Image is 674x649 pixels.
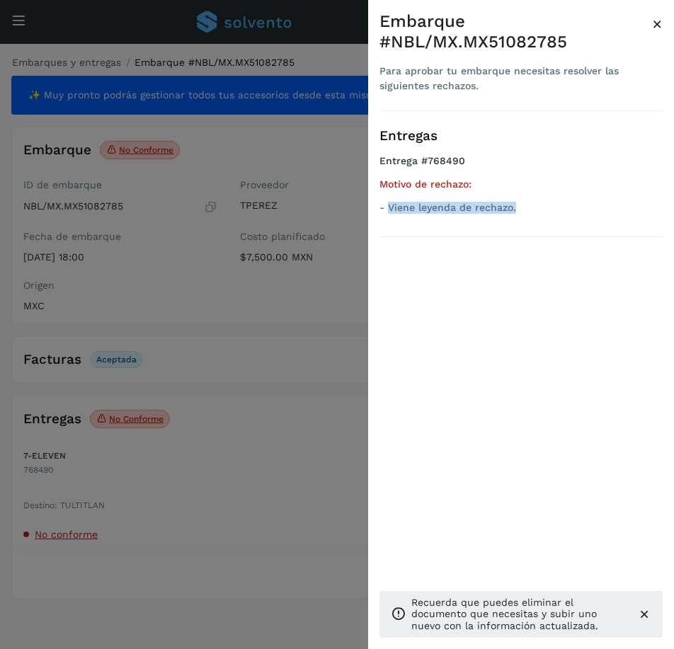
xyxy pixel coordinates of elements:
[379,178,663,190] h5: Motivo de rechazo:
[379,128,663,144] h3: Entregas
[652,14,663,34] span: ×
[379,11,652,52] div: Embarque #NBL/MX.MX51082785
[379,64,652,93] div: Para aprobar tu embarque necesitas resolver las siguientes rechazos.
[379,202,663,214] p: - Viene leyenda de rechazo.
[652,11,663,37] button: Close
[379,155,663,178] h4: Entrega #768490
[411,597,626,632] p: Recuerda que puedes eliminar el documento que necesitas y subir uno nuevo con la información actu...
